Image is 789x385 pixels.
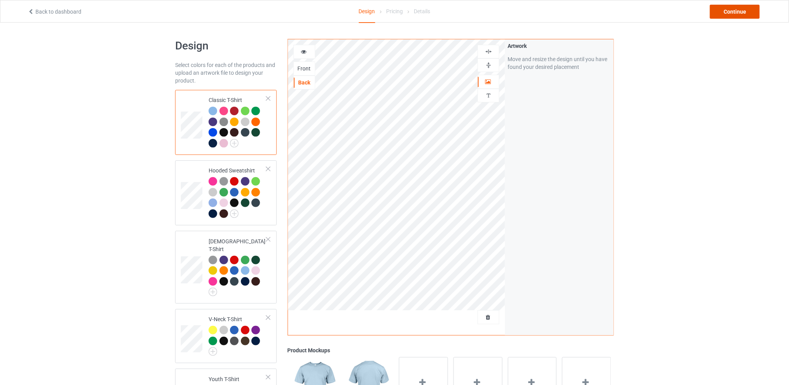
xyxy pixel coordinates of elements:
[294,65,315,72] div: Front
[209,347,217,356] img: svg+xml;base64,PD94bWwgdmVyc2lvbj0iMS4wIiBlbmNvZGluZz0iVVRGLTgiPz4KPHN2ZyB3aWR0aD0iMjJweCIgaGVpZ2...
[485,62,492,69] img: svg%3E%0A
[175,309,277,363] div: V-Neck T-Shirt
[230,209,239,218] img: svg+xml;base64,PD94bWwgdmVyc2lvbj0iMS4wIiBlbmNvZGluZz0iVVRGLTgiPz4KPHN2ZyB3aWR0aD0iMjJweCIgaGVpZ2...
[288,346,614,354] div: Product Mockups
[175,39,277,53] h1: Design
[209,288,217,296] img: svg+xml;base64,PD94bWwgdmVyc2lvbj0iMS4wIiBlbmNvZGluZz0iVVRGLTgiPz4KPHN2ZyB3aWR0aD0iMjJweCIgaGVpZ2...
[485,48,492,55] img: svg%3E%0A
[230,139,239,148] img: svg+xml;base64,PD94bWwgdmVyc2lvbj0iMS4wIiBlbmNvZGluZz0iVVRGLTgiPz4KPHN2ZyB3aWR0aD0iMjJweCIgaGVpZ2...
[209,315,267,353] div: V-Neck T-Shirt
[209,167,267,217] div: Hooded Sweatshirt
[485,92,492,99] img: svg%3E%0A
[710,5,760,19] div: Continue
[175,231,277,304] div: [DEMOGRAPHIC_DATA] T-Shirt
[386,0,403,22] div: Pricing
[175,90,277,155] div: Classic T-Shirt
[414,0,430,22] div: Details
[294,79,315,86] div: Back
[508,42,611,50] div: Artwork
[175,160,277,225] div: Hooded Sweatshirt
[508,55,611,71] div: Move and resize the design until you have found your desired placement
[359,0,375,23] div: Design
[28,9,81,15] a: Back to dashboard
[209,96,267,147] div: Classic T-Shirt
[220,118,228,126] img: heather_texture.png
[209,237,267,294] div: [DEMOGRAPHIC_DATA] T-Shirt
[175,61,277,84] div: Select colors for each of the products and upload an artwork file to design your product.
